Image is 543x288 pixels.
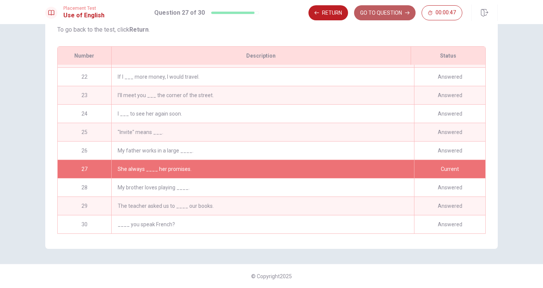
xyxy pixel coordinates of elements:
[154,8,205,17] h1: Question 27 of 30
[414,215,485,233] div: Answered
[111,47,411,65] div: Description
[354,5,416,20] button: GO TO QUESTION
[58,142,111,160] div: 26
[111,160,414,178] div: She always ____ her promises.
[414,68,485,86] div: Answered
[63,6,104,11] span: Placement Test
[58,86,111,104] div: 23
[111,197,414,215] div: The teacher asked us to ____ our books.
[414,123,485,141] div: Answered
[58,197,111,215] div: 29
[111,178,414,197] div: My brother loves playing ____.
[58,123,111,141] div: 25
[111,142,414,160] div: My father works in a large ____.
[111,68,414,86] div: If I ___ more money, I would travel.
[57,25,486,34] p: To go back to the test, click .
[422,5,462,20] button: 00:00:47
[414,160,485,178] div: Current
[111,215,414,233] div: ____ you speak French?
[414,142,485,160] div: Answered
[436,10,456,16] span: 00:00:47
[414,178,485,197] div: Answered
[58,215,111,233] div: 30
[411,47,485,65] div: Status
[58,178,111,197] div: 28
[251,273,292,279] span: © Copyright 2025
[111,105,414,123] div: I ___ to see her again soon.
[111,123,414,141] div: "Invite" means ___.
[414,197,485,215] div: Answered
[414,86,485,104] div: Answered
[58,68,111,86] div: 22
[58,160,111,178] div: 27
[129,26,149,33] strong: Return
[414,105,485,123] div: Answered
[111,86,414,104] div: I’ll meet you ___ the corner of the street.
[308,5,348,20] button: Return
[63,11,104,20] h1: Use of English
[58,105,111,123] div: 24
[58,47,111,65] div: Number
